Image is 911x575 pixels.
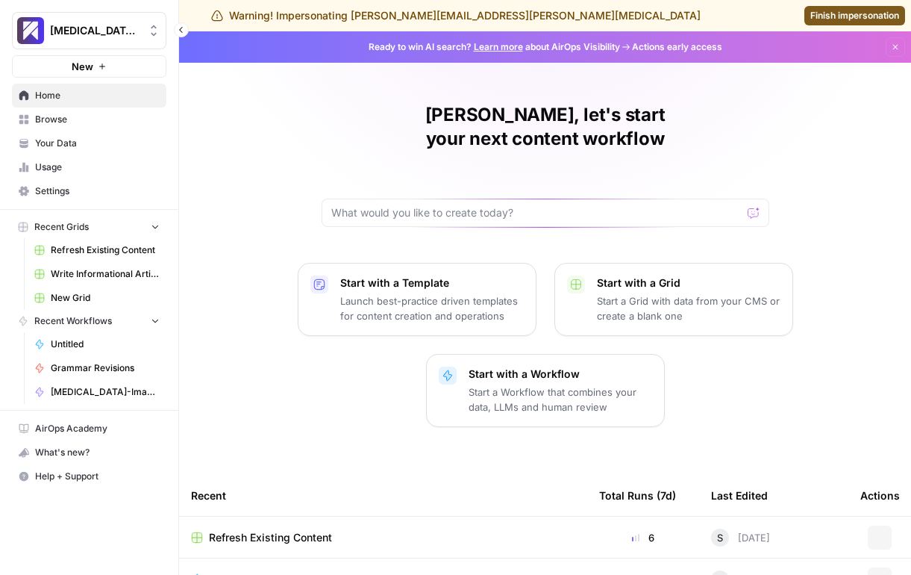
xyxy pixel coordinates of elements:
[35,422,160,435] span: AirOps Academy
[469,385,652,414] p: Start a Workflow that combines your data, LLMs and human review
[35,470,160,483] span: Help + Support
[12,216,166,238] button: Recent Grids
[191,530,575,545] a: Refresh Existing Content
[474,41,523,52] a: Learn more
[711,529,770,547] div: [DATE]
[51,291,160,305] span: New Grid
[35,161,160,174] span: Usage
[599,530,687,545] div: 6
[35,184,160,198] span: Settings
[17,17,44,44] img: Overjet - Test Logo
[12,441,166,464] button: What's new?
[51,361,160,375] span: Grammar Revisions
[34,220,89,234] span: Recent Grids
[12,464,166,488] button: Help + Support
[717,530,723,545] span: S
[51,338,160,351] span: Untitled
[12,12,166,49] button: Workspace: Overjet - Test
[12,155,166,179] a: Usage
[28,332,166,356] a: Untitled
[632,40,722,54] span: Actions early access
[298,263,536,336] button: Start with a TemplateLaunch best-practice driven templates for content creation and operations
[28,238,166,262] a: Refresh Existing Content
[51,267,160,281] span: Write Informational Article
[711,475,768,516] div: Last Edited
[51,385,160,399] span: [MEDICAL_DATA]-Image-Gen
[34,314,112,328] span: Recent Workflows
[12,131,166,155] a: Your Data
[810,9,899,22] span: Finish impersonation
[340,276,524,290] p: Start with a Template
[50,23,140,38] span: [MEDICAL_DATA] - Test
[597,276,780,290] p: Start with a Grid
[554,263,793,336] button: Start with a GridStart a Grid with data from your CMS or create a blank one
[369,40,620,54] span: Ready to win AI search? about AirOps Visibility
[860,475,900,516] div: Actions
[28,286,166,310] a: New Grid
[28,262,166,286] a: Write Informational Article
[599,475,676,516] div: Total Runs (7d)
[211,8,701,23] div: Warning! Impersonating [PERSON_NAME][EMAIL_ADDRESS][PERSON_NAME][MEDICAL_DATA]
[51,243,160,257] span: Refresh Existing Content
[12,108,166,131] a: Browse
[12,179,166,203] a: Settings
[12,310,166,332] button: Recent Workflows
[340,293,524,323] p: Launch best-practice driven templates for content creation and operations
[35,113,160,126] span: Browse
[322,103,769,151] h1: [PERSON_NAME], let's start your next content workflow
[12,417,166,441] a: AirOps Academy
[12,84,166,108] a: Home
[191,475,575,516] div: Recent
[469,367,652,382] p: Start with a Workflow
[331,205,742,220] input: What would you like to create today?
[209,530,332,545] span: Refresh Existing Content
[72,59,93,74] span: New
[12,55,166,78] button: New
[28,380,166,404] a: [MEDICAL_DATA]-Image-Gen
[35,137,160,150] span: Your Data
[426,354,665,427] button: Start with a WorkflowStart a Workflow that combines your data, LLMs and human review
[35,89,160,102] span: Home
[804,6,905,25] a: Finish impersonation
[597,293,780,323] p: Start a Grid with data from your CMS or create a blank one
[13,441,166,464] div: What's new?
[28,356,166,380] a: Grammar Revisions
